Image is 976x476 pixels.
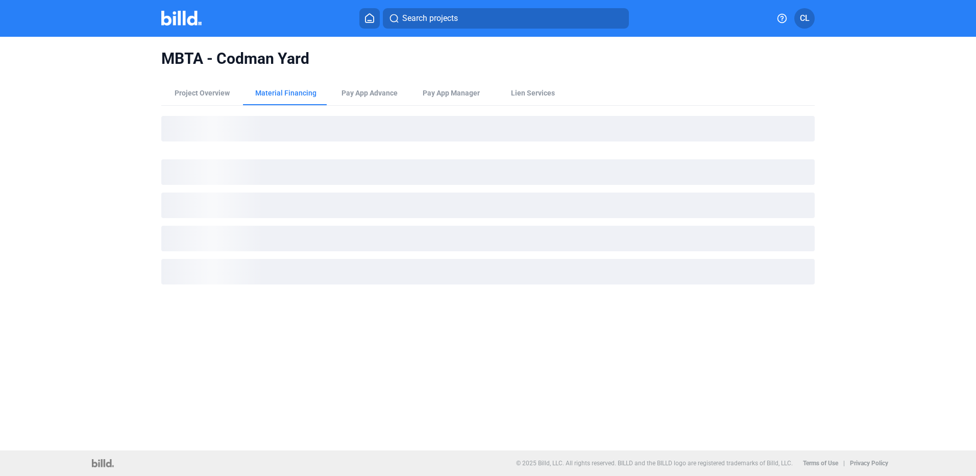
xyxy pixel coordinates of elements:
p: | [843,460,845,467]
div: loading [161,193,815,218]
img: Billd Company Logo [161,11,202,26]
div: loading [161,226,815,251]
div: Project Overview [175,88,230,98]
button: CL [794,8,815,29]
span: CL [800,12,810,25]
div: Material Financing [255,88,316,98]
span: Search projects [402,12,458,25]
div: loading [161,159,815,185]
div: loading [161,259,815,284]
b: Privacy Policy [850,460,888,467]
b: Terms of Use [803,460,838,467]
div: loading [161,116,815,141]
div: Lien Services [511,88,555,98]
p: © 2025 Billd, LLC. All rights reserved. BILLD and the BILLD logo are registered trademarks of Bil... [516,460,793,467]
span: MBTA - Codman Yard [161,49,815,68]
button: Search projects [383,8,629,29]
span: Pay App Manager [423,88,480,98]
img: logo [92,459,114,467]
div: Pay App Advance [341,88,398,98]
